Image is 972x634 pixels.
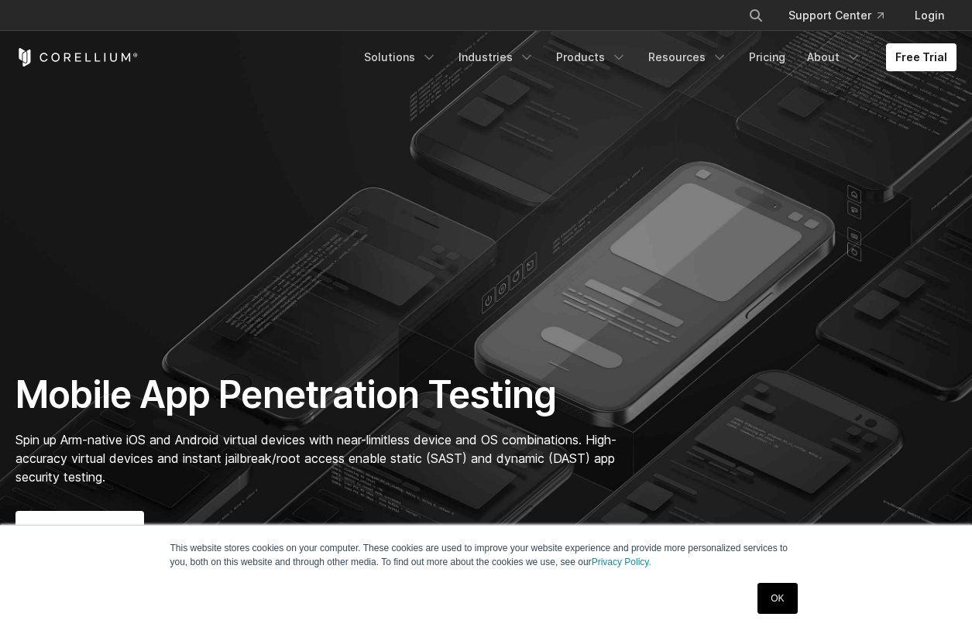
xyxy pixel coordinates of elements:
p: This website stores cookies on your computer. These cookies are used to improve your website expe... [170,541,802,569]
h1: Mobile App Penetration Testing [15,372,633,418]
button: Search [742,2,770,29]
a: Pricing [740,43,795,71]
a: Solutions [355,43,446,71]
div: Navigation Menu [355,43,957,71]
a: Support Center [776,2,896,29]
a: Industries [449,43,544,71]
a: Products [547,43,636,71]
a: Free Trial [886,43,957,71]
div: Navigation Menu [730,2,957,29]
a: About [798,43,871,71]
a: Privacy Policy. [592,557,651,567]
a: OK [757,583,797,614]
a: Login [902,2,957,29]
span: Spin up Arm-native iOS and Android virtual devices with near-limitless device and OS combinations... [15,432,617,485]
a: Resources [639,43,737,71]
a: Corellium Home [15,48,139,67]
